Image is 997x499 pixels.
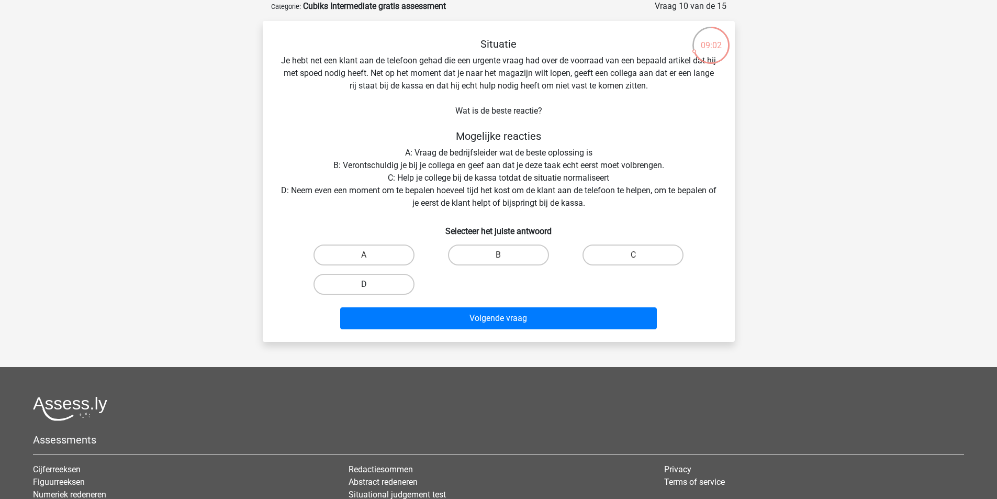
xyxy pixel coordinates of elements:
[303,1,446,11] strong: Cubiks Intermediate gratis assessment
[313,274,415,295] label: D
[33,477,85,487] a: Figuurreeksen
[448,245,549,265] label: B
[267,38,731,334] div: Je hebt net een klant aan de telefoon gehad die een urgente vraag had over de voorraad van een be...
[33,434,964,446] h5: Assessments
[691,26,731,52] div: 09:02
[340,307,657,329] button: Volgende vraag
[33,464,81,474] a: Cijferreeksen
[271,3,301,10] small: Categorie:
[279,130,718,142] h5: Mogelijke reacties
[349,464,413,474] a: Redactiesommen
[279,38,718,50] h5: Situatie
[582,245,684,265] label: C
[664,464,691,474] a: Privacy
[349,477,418,487] a: Abstract redeneren
[33,396,107,421] img: Assessly logo
[313,245,415,265] label: A
[664,477,725,487] a: Terms of service
[279,218,718,236] h6: Selecteer het juiste antwoord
